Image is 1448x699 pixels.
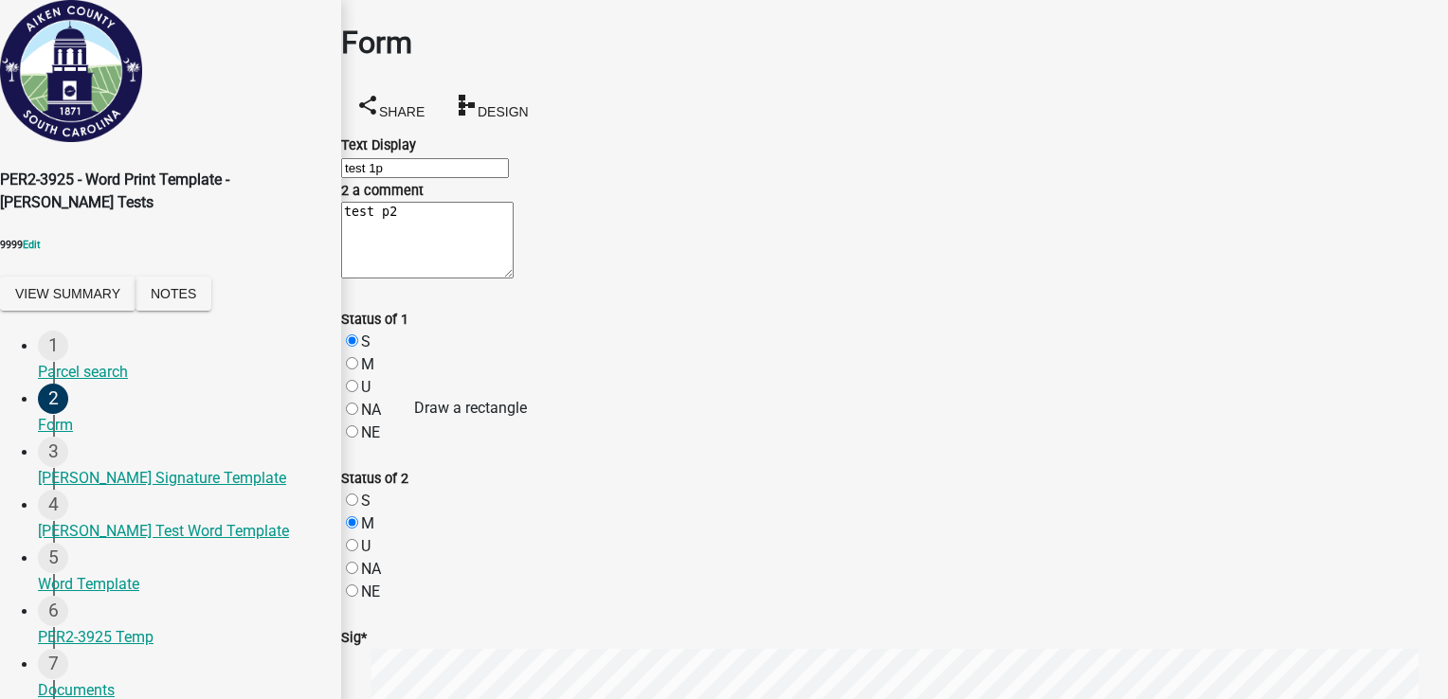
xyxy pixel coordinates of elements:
[38,490,68,520] div: 4
[361,514,374,532] label: M
[38,596,68,626] div: 6
[361,378,371,396] label: U
[341,630,367,646] label: Sig
[341,471,408,487] label: Status of 2
[38,626,326,649] div: PER2-3925 Temp
[361,492,371,510] label: S
[356,93,379,116] i: share
[361,537,371,555] label: U
[38,520,326,543] div: [PERSON_NAME] Test Word Template
[38,414,326,437] div: Form
[361,560,381,578] label: NA
[38,437,68,467] div: 3
[23,239,41,251] a: Edit
[136,277,211,311] button: Notes
[361,582,380,600] label: NE
[440,86,544,129] button: schemaDesign
[136,286,211,304] wm-modal-confirm: Notes
[341,20,1448,65] h1: Form
[379,103,425,118] span: Share
[361,423,380,441] label: NE
[23,239,41,251] wm-modal-confirm: Edit Application Number
[455,93,478,116] i: schema
[361,332,371,350] label: S
[341,137,416,153] label: Text Display
[361,355,374,373] label: M
[341,86,440,129] button: shareShare
[38,467,326,490] div: [PERSON_NAME] Signature Template
[478,103,529,118] span: Design
[341,183,424,199] label: 2 a comment
[361,401,381,419] label: NA
[38,384,68,414] div: 2
[38,573,326,596] div: Word Template
[341,312,408,328] label: Status of 1
[38,543,68,573] div: 5
[38,649,68,679] div: 7
[38,331,68,361] div: 1
[38,361,326,384] div: Parcel search
[414,397,527,420] div: Draw a rectangle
